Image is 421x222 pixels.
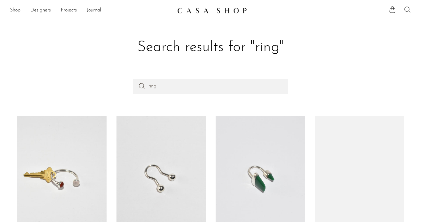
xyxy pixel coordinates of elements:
ul: NEW HEADER MENU [10,5,172,16]
input: Perform a search [133,79,288,94]
a: Projects [61,7,77,15]
a: Designers [30,7,51,15]
a: Journal [87,7,101,15]
a: Shop [10,7,20,15]
h1: Search results for "ring" [22,38,399,57]
nav: Desktop navigation [10,5,172,16]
